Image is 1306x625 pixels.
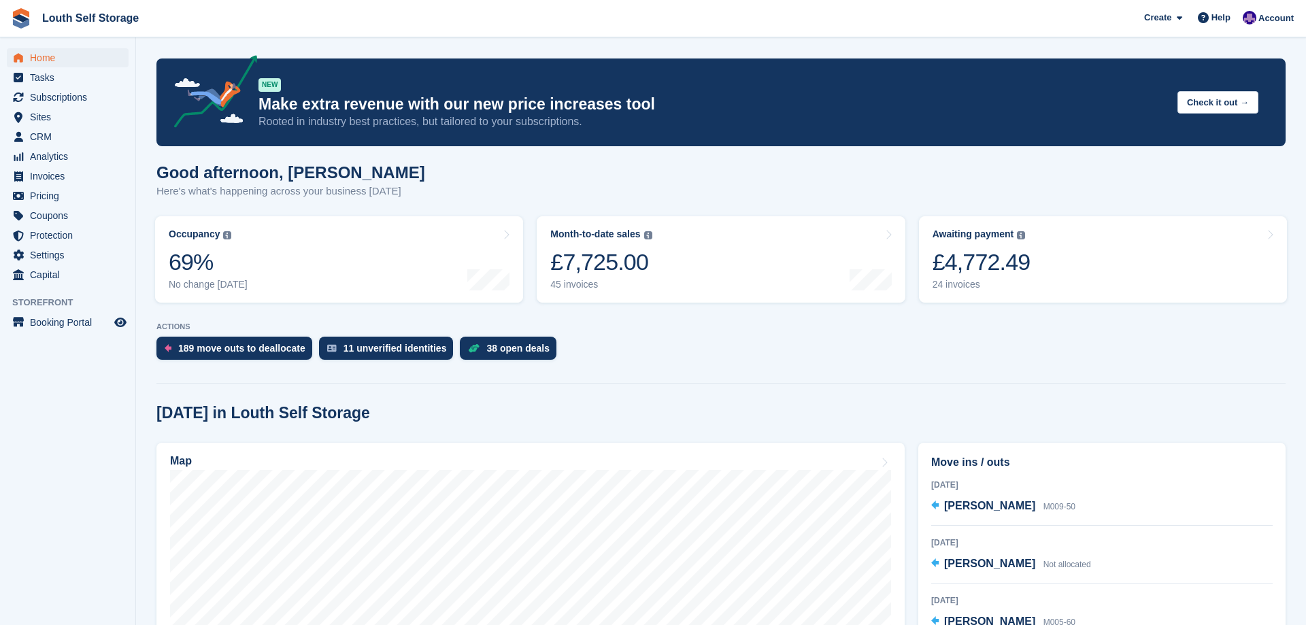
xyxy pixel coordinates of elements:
span: Settings [30,246,112,265]
a: 38 open deals [460,337,563,367]
img: price-adjustments-announcement-icon-8257ccfd72463d97f412b2fc003d46551f7dbcb40ab6d574587a9cd5c0d94... [163,55,258,133]
img: icon-info-grey-7440780725fd019a000dd9b08b2336e03edf1995a4989e88bcd33f0948082b44.svg [1017,231,1025,239]
a: menu [7,186,129,205]
div: 45 invoices [550,279,652,290]
div: No change [DATE] [169,279,248,290]
div: 38 open deals [486,343,550,354]
div: [DATE] [931,594,1273,607]
div: 24 invoices [933,279,1031,290]
a: menu [7,127,129,146]
a: Preview store [112,314,129,331]
div: 189 move outs to deallocate [178,343,305,354]
div: [DATE] [931,537,1273,549]
span: [PERSON_NAME] [944,558,1035,569]
span: Coupons [30,206,112,225]
a: [PERSON_NAME] M009-50 [931,498,1075,516]
a: 189 move outs to deallocate [156,337,319,367]
a: menu [7,147,129,166]
span: Booking Portal [30,313,112,332]
a: Month-to-date sales £7,725.00 45 invoices [537,216,905,303]
div: 11 unverified identities [344,343,447,354]
a: menu [7,88,129,107]
h2: [DATE] in Louth Self Storage [156,404,370,422]
a: Awaiting payment £4,772.49 24 invoices [919,216,1287,303]
a: menu [7,265,129,284]
span: Not allocated [1043,560,1091,569]
h2: Map [170,455,192,467]
h1: Good afternoon, [PERSON_NAME] [156,163,425,182]
img: move_outs_to_deallocate_icon-f764333ba52eb49d3ac5e1228854f67142a1ed5810a6f6cc68b1a99e826820c5.svg [165,344,171,352]
div: 69% [169,248,248,276]
span: Create [1144,11,1171,24]
a: menu [7,48,129,67]
div: Occupancy [169,229,220,240]
a: 11 unverified identities [319,337,461,367]
a: menu [7,167,129,186]
a: Occupancy 69% No change [DATE] [155,216,523,303]
span: M009-50 [1043,502,1075,511]
div: [DATE] [931,479,1273,491]
span: Sites [30,107,112,126]
img: verify_identity-adf6edd0f0f0b5bbfe63781bf79b02c33cf7c696d77639b501bdc392416b5a36.svg [327,344,337,352]
a: Louth Self Storage [37,7,144,29]
img: deal-1b604bf984904fb50ccaf53a9ad4b4a5d6e5aea283cecdc64d6e3604feb123c2.svg [468,343,480,353]
span: Capital [30,265,112,284]
span: Help [1211,11,1230,24]
a: menu [7,206,129,225]
a: menu [7,68,129,87]
img: icon-info-grey-7440780725fd019a000dd9b08b2336e03edf1995a4989e88bcd33f0948082b44.svg [644,231,652,239]
a: menu [7,313,129,332]
h2: Move ins / outs [931,454,1273,471]
span: Pricing [30,186,112,205]
p: Here's what's happening across your business [DATE] [156,184,425,199]
span: Subscriptions [30,88,112,107]
button: Check it out → [1177,91,1258,114]
a: menu [7,246,129,265]
img: icon-info-grey-7440780725fd019a000dd9b08b2336e03edf1995a4989e88bcd33f0948082b44.svg [223,231,231,239]
p: Rooted in industry best practices, but tailored to your subscriptions. [258,114,1167,129]
div: Month-to-date sales [550,229,640,240]
div: £7,725.00 [550,248,652,276]
span: [PERSON_NAME] [944,500,1035,511]
div: NEW [258,78,281,92]
span: Invoices [30,167,112,186]
a: menu [7,107,129,126]
a: [PERSON_NAME] Not allocated [931,556,1091,573]
div: Awaiting payment [933,229,1014,240]
span: Home [30,48,112,67]
p: ACTIONS [156,322,1286,331]
span: Analytics [30,147,112,166]
a: menu [7,226,129,245]
img: Matthew Frith [1243,11,1256,24]
p: Make extra revenue with our new price increases tool [258,95,1167,114]
span: Account [1258,12,1294,25]
img: stora-icon-8386f47178a22dfd0bd8f6a31ec36ba5ce8667c1dd55bd0f319d3a0aa187defe.svg [11,8,31,29]
span: CRM [30,127,112,146]
span: Tasks [30,68,112,87]
span: Protection [30,226,112,245]
span: Storefront [12,296,135,309]
div: £4,772.49 [933,248,1031,276]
